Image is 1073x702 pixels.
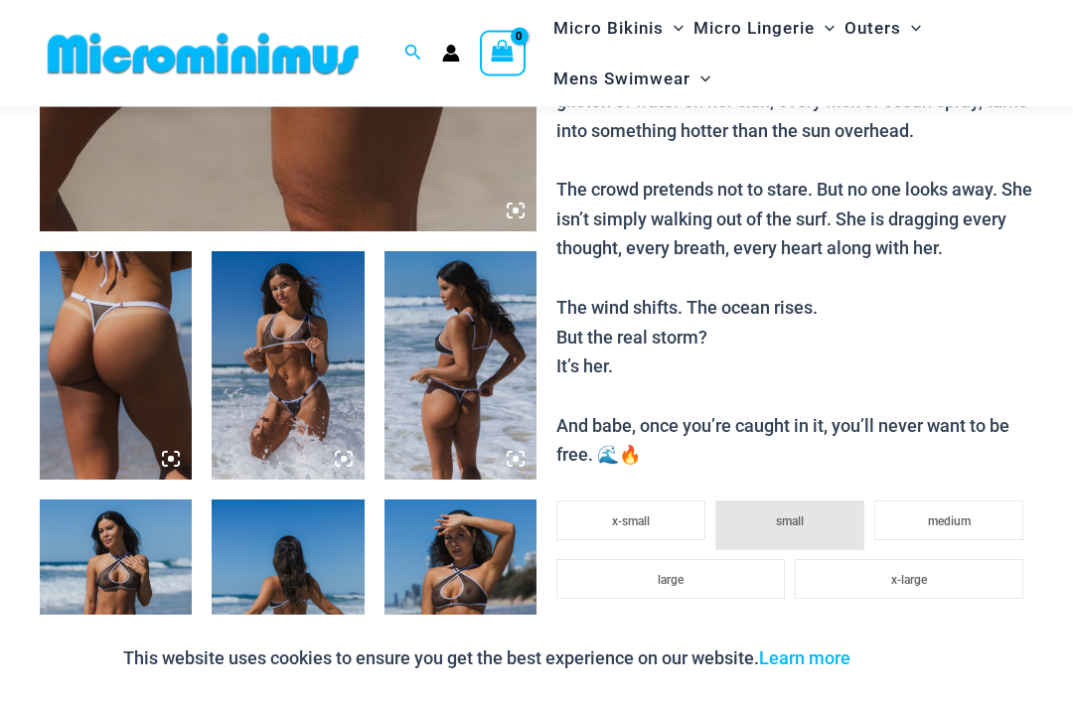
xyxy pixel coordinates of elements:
[384,252,536,481] img: Tradewinds Ink and Ivory 384 Halter 469 Thong
[658,574,684,588] span: large
[40,32,367,76] img: MM SHOP LOGO FLAT
[553,3,664,54] span: Micro Bikinis
[556,501,705,541] li: x-small
[795,560,1023,600] li: x-large
[40,252,192,481] img: Tradewinds Ink and Ivory 469 Thong
[212,252,364,481] img: Tradewinds Ink and Ivory 384 Halter 469 Thong
[548,3,689,54] a: Micro BikinisMenu ToggleMenu Toggle
[844,3,901,54] span: Outers
[693,3,815,54] span: Micro Lingerie
[690,54,710,104] span: Menu Toggle
[548,54,715,104] a: Mens SwimwearMenu ToggleMenu Toggle
[928,515,971,529] span: medium
[442,45,460,63] a: Account icon link
[715,501,864,551] li: small
[815,3,835,54] span: Menu Toggle
[556,560,785,600] li: large
[891,574,927,588] span: x-large
[553,54,690,104] span: Mens Swimwear
[759,647,850,668] a: Learn more
[612,515,650,529] span: x-small
[776,515,804,529] span: small
[901,3,921,54] span: Menu Toggle
[404,42,422,67] a: Search icon link
[840,3,926,54] a: OutersMenu ToggleMenu Toggle
[865,634,950,682] button: Accept
[664,3,684,54] span: Menu Toggle
[480,31,526,76] a: View Shopping Cart, empty
[689,3,840,54] a: Micro LingerieMenu ToggleMenu Toggle
[123,643,850,673] p: This website uses cookies to ensure you get the best experience on our website.
[874,501,1023,541] li: medium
